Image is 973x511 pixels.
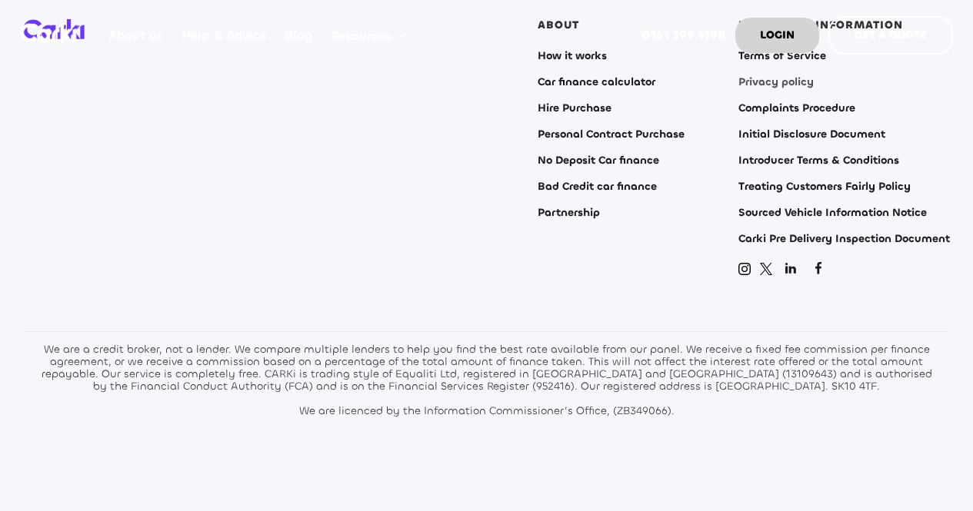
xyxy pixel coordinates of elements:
a: Help & Advice [172,5,275,65]
a: home [20,23,82,42]
a: Introducer Terms & Conditions [738,154,899,167]
a: GET A QUOTE [828,16,953,55]
a: Partnership [538,207,600,219]
a: Complaints Procedure [738,102,855,114]
strong: 0161 399 1798 [641,27,726,43]
a: Bad Credit car finance [538,181,657,193]
a: About us [100,5,172,65]
a: Carki Pre Delivery Inspection Document [738,233,950,245]
div: Resources [331,28,392,45]
a: Sourced Vehicle Information Notice [738,207,927,219]
a: Blog [276,5,322,65]
a: Initial Disclosure Document [738,128,885,141]
img: Logo [20,23,82,42]
a: Treating Customers Fairly Policy [738,181,911,193]
a: Privacy policy [738,76,814,88]
strong: LOGIN [760,28,795,42]
a: Car finance calculator [538,76,655,88]
div: We are a credit broker, not a lender. We compare multiple lenders to help you find the best rate ... [37,343,937,417]
strong: GET A QUOTE [855,28,927,42]
div: Resources [322,6,422,65]
a: Personal Contract Purchase [538,128,685,141]
a: LOGIN [735,18,819,53]
a: 0161 399 1798 [633,5,735,65]
a: Hire Purchase [538,102,611,114]
a: No Deposit Car finance [538,154,659,167]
